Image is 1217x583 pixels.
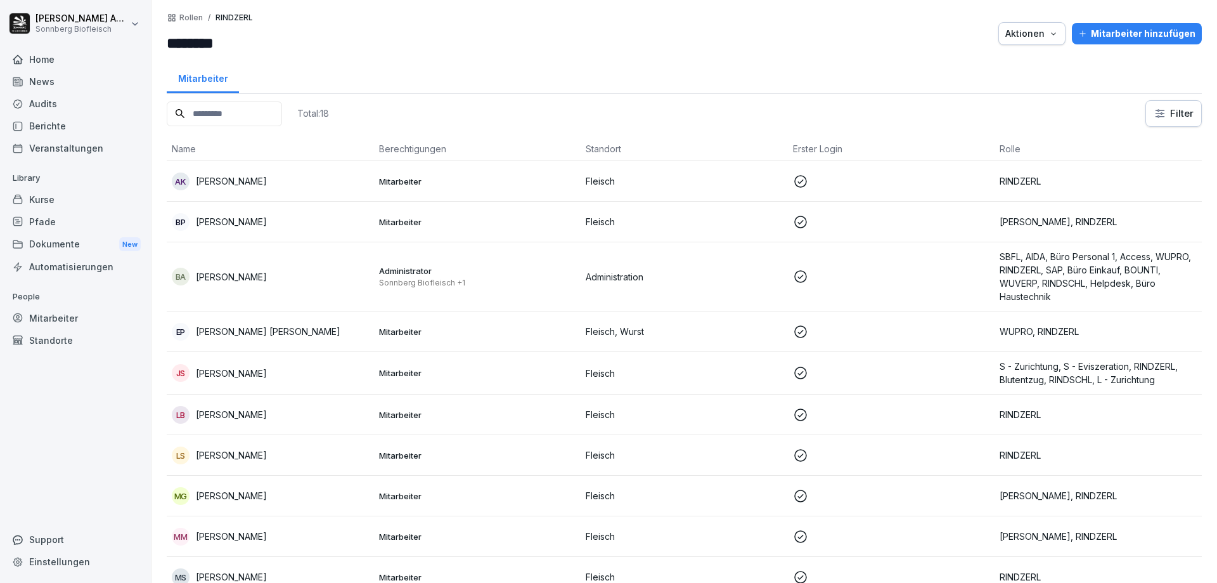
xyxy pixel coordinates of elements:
[6,256,145,278] a: Automatisierungen
[196,174,267,188] p: [PERSON_NAME]
[586,174,783,188] p: Fleisch
[216,13,253,22] p: RINDZERL
[6,528,145,551] div: Support
[196,408,267,421] p: [PERSON_NAME]
[172,447,190,464] div: LS
[6,307,145,329] a: Mitarbeiter
[1005,27,1059,41] div: Aktionen
[6,70,145,93] a: News
[6,48,145,70] a: Home
[6,233,145,256] a: DokumenteNew
[119,237,141,252] div: New
[586,449,783,462] p: Fleisch
[1072,23,1202,44] button: Mitarbeiter hinzufügen
[1000,530,1197,543] p: [PERSON_NAME], RINDZERL
[586,530,783,543] p: Fleisch
[1000,174,1197,188] p: RINDZERL
[35,13,128,24] p: [PERSON_NAME] Anibas
[995,137,1202,161] th: Rolle
[1000,250,1197,303] p: SBFL, AIDA, Büro Personal 1, Access, WUPRO, RINDZERL, SAP, Büro Einkauf, BOUNTI, WUVERP, RINDSCHL...
[172,213,190,231] div: BP
[1078,27,1195,41] div: Mitarbeiter hinzufügen
[196,270,267,284] p: [PERSON_NAME]
[586,408,783,421] p: Fleisch
[379,278,576,288] p: Sonnberg Biofleisch +1
[196,530,267,543] p: [PERSON_NAME]
[6,233,145,256] div: Dokumente
[167,61,239,93] a: Mitarbeiter
[6,168,145,188] p: Library
[379,450,576,461] p: Mitarbeiter
[6,287,145,307] p: People
[196,489,267,502] p: [PERSON_NAME]
[586,270,783,284] p: Administration
[172,487,190,505] div: MG
[6,188,145,211] a: Kurse
[379,531,576,542] p: Mitarbeiter
[196,215,267,228] p: [PERSON_NAME]
[1146,101,1201,126] button: Filter
[172,173,190,190] div: AK
[379,409,576,421] p: Mitarbeiter
[172,268,190,285] div: BA
[172,406,190,424] div: LB
[172,364,190,382] div: JS
[6,551,145,573] a: Einstellungen
[172,528,190,546] div: MM
[379,367,576,379] p: Mitarbeiter
[1000,325,1197,338] p: WUPRO, RINDZERL
[6,329,145,351] a: Standorte
[6,93,145,115] a: Audits
[196,367,267,380] p: [PERSON_NAME]
[998,22,1066,45] button: Aktionen
[297,107,329,119] p: Total: 18
[374,137,581,161] th: Berechtigungen
[179,13,203,22] a: Rollen
[6,115,145,137] a: Berichte
[788,137,995,161] th: Erster Login
[196,449,267,462] p: [PERSON_NAME]
[379,216,576,228] p: Mitarbeiter
[581,137,788,161] th: Standort
[1000,360,1197,386] p: S - Zurichtung, S - Eviszeration, RINDZERL, Blutentzug, RINDSCHL, L - Zurichtung
[196,325,340,338] p: [PERSON_NAME] [PERSON_NAME]
[6,211,145,233] a: Pfade
[167,137,374,161] th: Name
[6,137,145,159] a: Veranstaltungen
[586,325,783,338] p: Fleisch, Wurst
[379,265,576,277] p: Administrator
[379,572,576,583] p: Mitarbeiter
[1000,449,1197,462] p: RINDZERL
[1000,489,1197,502] p: [PERSON_NAME], RINDZERL
[1000,408,1197,421] p: RINDZERL
[586,489,783,502] p: Fleisch
[35,25,128,34] p: Sonnberg Biofleisch
[1000,215,1197,228] p: [PERSON_NAME], RINDZERL
[379,176,576,187] p: Mitarbeiter
[379,490,576,502] p: Mitarbeiter
[586,215,783,228] p: Fleisch
[586,367,783,380] p: Fleisch
[208,13,210,22] p: /
[379,326,576,337] p: Mitarbeiter
[172,323,190,341] div: EP
[1154,107,1194,120] div: Filter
